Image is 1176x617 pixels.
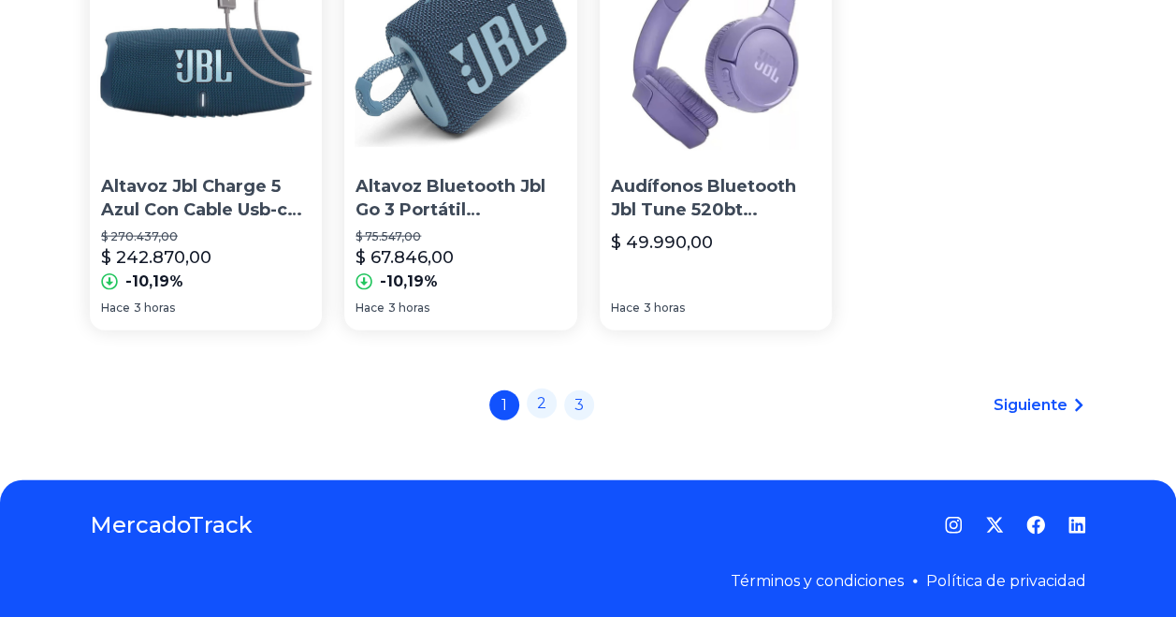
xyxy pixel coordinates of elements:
[134,301,175,316] span: 3 horas
[101,175,311,222] p: Altavoz Jbl Charge 5 Azul Con Cable Usb-c Case Logic De 6 Pi
[90,510,253,540] a: MercadoTrack
[611,175,820,222] p: Audífonos Bluetooth Jbl Tune 520bt [MEDICAL_DATA]
[611,229,713,256] p: $ 49.990,00
[644,301,685,316] span: 3 horas
[356,175,565,222] p: Altavoz Bluetooth Jbl Go 3 Portátil Impermeable Ip67 Azul
[527,389,557,419] a: 2
[356,229,565,244] p: $ 75.547,00
[101,244,211,271] p: $ 242.870,00
[985,516,1004,535] a: Twitter
[994,394,1067,417] span: Siguiente
[611,301,640,316] span: Hace
[564,390,594,420] a: 3
[944,516,963,535] a: Instagram
[356,244,454,271] p: $ 67.846,00
[356,301,385,316] span: Hace
[926,572,1086,590] a: Política de privacidad
[994,394,1086,417] a: Siguiente
[101,301,130,316] span: Hace
[380,271,438,293] p: -10,19%
[125,271,183,293] p: -10,19%
[101,229,311,244] p: $ 270.437,00
[1067,516,1086,535] a: LinkedIn
[1026,516,1045,535] a: Facebook
[731,572,904,590] a: Términos y condiciones
[388,301,429,316] span: 3 horas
